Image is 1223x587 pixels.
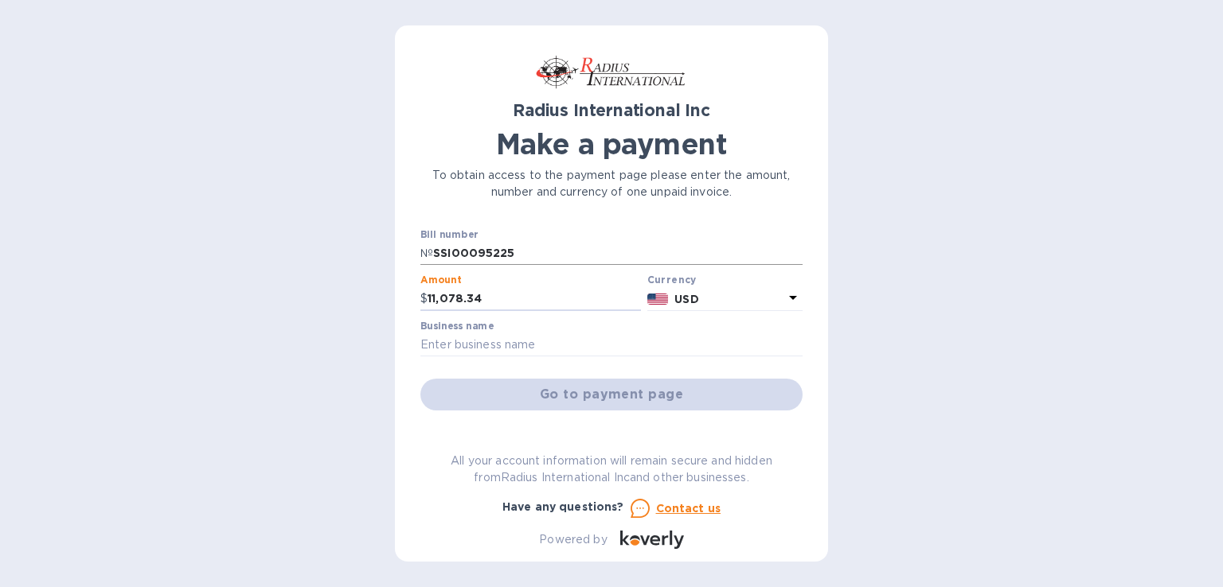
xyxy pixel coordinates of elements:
[420,276,461,286] label: Amount
[420,167,803,200] p: To obtain access to the payment page please enter the amount, number and currency of one unpaid i...
[647,293,669,305] img: USD
[539,531,607,548] p: Powered by
[420,333,803,357] input: Enter business name
[656,502,721,515] u: Contact us
[647,274,697,286] b: Currency
[420,321,494,331] label: Business name
[502,500,624,513] b: Have any questions?
[433,242,803,266] input: Enter bill number
[420,453,803,486] p: All your account information will remain secure and hidden from Radius International Inc and othe...
[428,287,641,311] input: 0.00
[420,245,433,262] p: №
[674,293,698,305] b: USD
[513,100,710,120] b: Radius International Inc
[420,230,478,239] label: Bill number
[420,290,428,307] p: $
[420,127,803,161] h1: Make a payment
